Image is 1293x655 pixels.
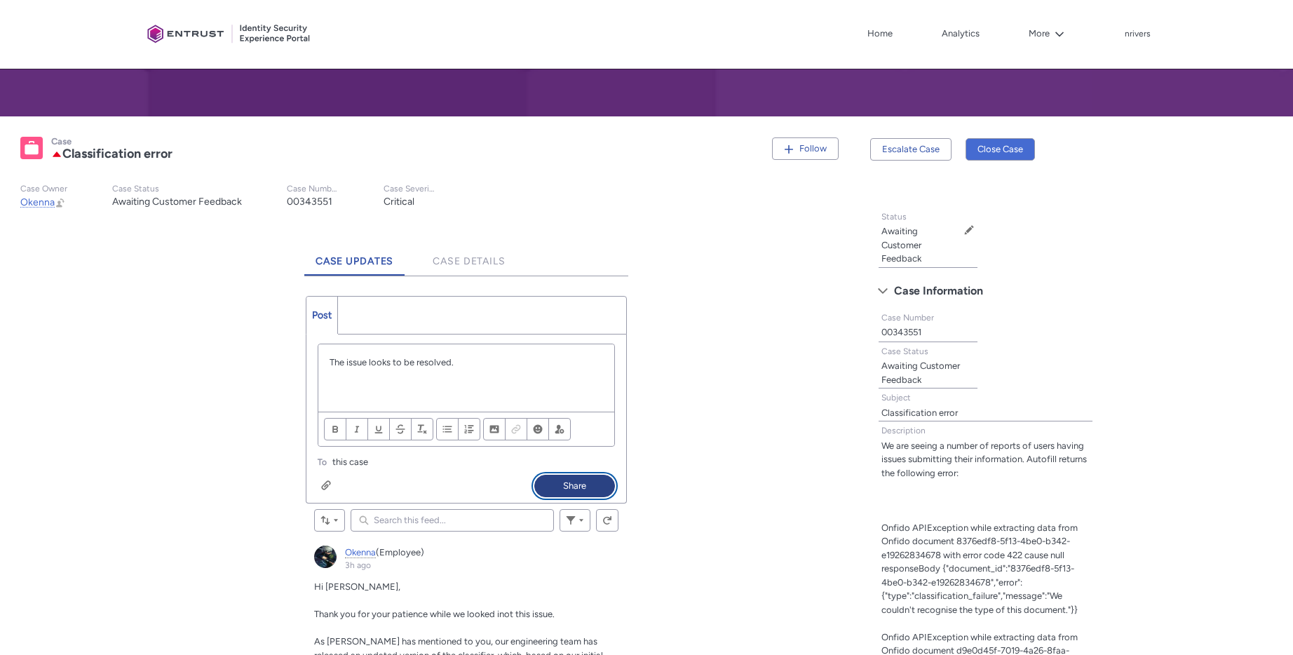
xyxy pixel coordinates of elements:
button: User Profile nrivers [1124,26,1151,40]
lightning-formatted-text: Awaiting Customer Feedback [112,196,242,208]
span: Status [881,212,907,222]
div: Chatter Publisher [306,296,627,504]
button: Escalate Case [870,138,952,161]
button: Numbered List [458,418,480,440]
button: More [1025,23,1068,44]
a: Okenna [345,547,376,558]
p: Case Number [287,184,339,194]
span: Case Status [881,346,928,356]
span: Hi [PERSON_NAME], [314,581,400,592]
p: nrivers [1125,29,1151,39]
span: Post [312,309,332,321]
span: (Employee) [376,547,424,558]
lightning-formatted-text: Classification error [62,146,172,161]
lightning-formatted-text: Awaiting Customer Feedback [881,226,921,264]
lightning-formatted-text: 00343551 [881,327,921,337]
input: Search this feed... [351,509,554,532]
a: Home [864,23,896,44]
span: Case Details [433,255,506,267]
ul: Align text [436,418,480,440]
button: Link [505,418,527,440]
a: 3h ago [345,560,371,570]
button: Follow [772,137,839,160]
button: Bulleted List [436,418,459,440]
p: Case Status [112,184,242,194]
p: The issue looks to be resolved. [330,356,603,370]
records-entity-label: Case [51,136,72,147]
button: Insert Emoji [527,418,549,440]
lightning-formatted-text: Classification error [881,407,958,418]
span: Case Updates [316,255,394,267]
span: Follow [799,143,827,154]
p: Case Owner [20,184,67,194]
button: Bold [324,418,346,440]
button: @Mention people and groups [548,418,571,440]
lightning-formatted-text: Critical [384,196,414,208]
button: Strikethrough [389,418,412,440]
span: this case [332,455,368,469]
lightning-formatted-text: Awaiting Customer Feedback [881,360,960,385]
a: Analytics, opens in new tab [938,23,983,44]
button: Change Owner [55,196,66,208]
button: Refresh this feed [596,509,618,532]
lightning-formatted-text: 00343551 [287,196,332,208]
button: Case Information [871,280,1099,302]
ul: Insert content [483,418,571,440]
a: Case Updates [304,237,405,276]
span: Case Number [881,313,934,323]
p: Case Severity [384,184,435,194]
span: Case Information [894,281,983,302]
span: To [318,457,327,467]
a: Case Details [421,237,517,276]
span: Okenna [20,196,55,208]
button: Italic [346,418,368,440]
span: Thank you for your patience while we looked inot this issue. [314,609,555,619]
button: Image [483,418,506,440]
button: Underline [367,418,390,440]
button: Share [534,475,615,497]
lightning-icon: Escalated [51,147,62,161]
span: Description [881,426,926,435]
button: Close Case [966,138,1035,161]
span: Subject [881,393,911,403]
button: Remove Formatting [411,418,433,440]
a: Post [306,297,338,334]
button: Edit Status [963,224,975,236]
ul: Format text [324,418,433,440]
div: Okenna [314,546,337,568]
img: External User - Okenna (null) [314,546,337,568]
